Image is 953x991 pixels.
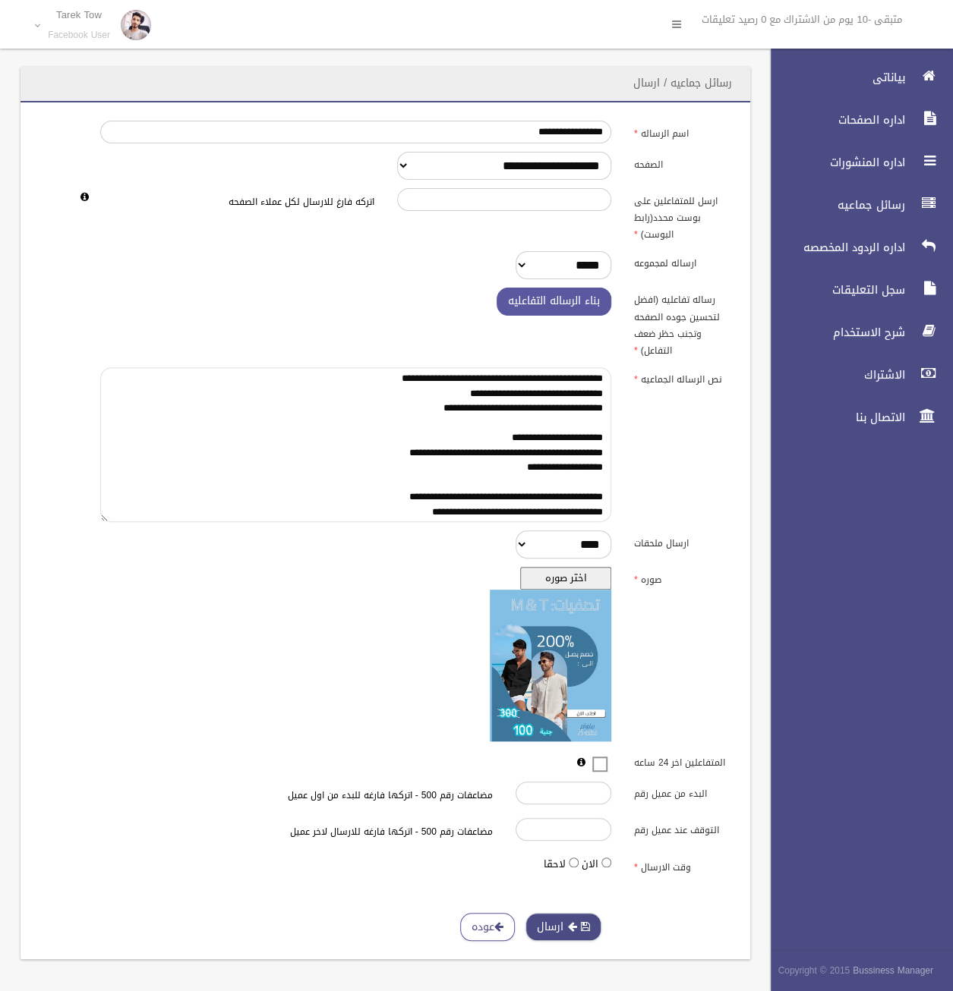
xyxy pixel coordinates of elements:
[758,273,953,307] a: سجل التعليقات
[544,855,566,873] label: لاحقا
[758,70,910,85] span: بياناتى
[623,854,741,876] label: وقت الارسال
[582,855,598,873] label: الان
[525,913,601,941] button: ارسال
[758,325,910,340] span: شرح الاستخدام
[623,152,741,173] label: الصفحه
[758,197,910,212] span: رسائل جماعيه
[623,367,741,389] label: نص الرساله الجماعيه
[623,288,741,359] label: رساله تفاعليه (افضل لتحسين جوده الصفحه وتجنب حظر ضعف التفاعل)
[758,316,953,349] a: شرح الاستخدام
[758,367,910,382] span: الاشتراك
[623,750,741,771] label: المتفاعلين اخر 24 ساعه
[219,791,492,801] h6: مضاعفات رقم 500 - اتركها فارغه للبدء من اول عميل
[758,240,910,255] span: اداره الردود المخصصه
[48,30,110,41] small: Facebook User
[623,251,741,272] label: ارساله لمجموعه
[853,962,933,979] strong: Bussiness Manager
[758,61,953,94] a: بياناتى
[778,962,850,979] span: Copyright © 2015
[758,231,953,264] a: اداره الردود المخصصه
[758,401,953,434] a: الاتصال بنا
[615,68,750,98] header: رسائل جماعيه / ارسال
[758,282,910,297] span: سجل التعليقات
[758,188,953,222] a: رسائل جماعيه
[623,121,741,142] label: اسم الرساله
[497,288,611,316] button: بناء الرساله التفاعليه
[623,530,741,552] label: ارسال ملحقات
[623,567,741,588] label: صوره
[623,188,741,243] label: ارسل للمتفاعلين على بوست محدد(رابط البوست)
[460,913,515,941] a: عوده
[758,103,953,137] a: اداره الصفحات
[623,782,741,803] label: البدء من عميل رقم
[623,818,741,839] label: التوقف عند عميل رقم
[758,112,910,127] span: اداره الصفحات
[520,567,611,590] button: اختر صوره
[219,827,492,837] h6: مضاعفات رقم 500 - اتركها فارغه للارسال لاخر عميل
[100,197,374,207] h6: اتركه فارغ للارسال لكل عملاء الصفحه
[48,9,110,20] p: Tarek Tow
[758,358,953,392] a: الاشتراك
[758,155,910,170] span: اداره المنشورات
[758,146,953,179] a: اداره المنشورات
[490,590,611,741] img: معاينه الصوره
[758,410,910,425] span: الاتصال بنا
